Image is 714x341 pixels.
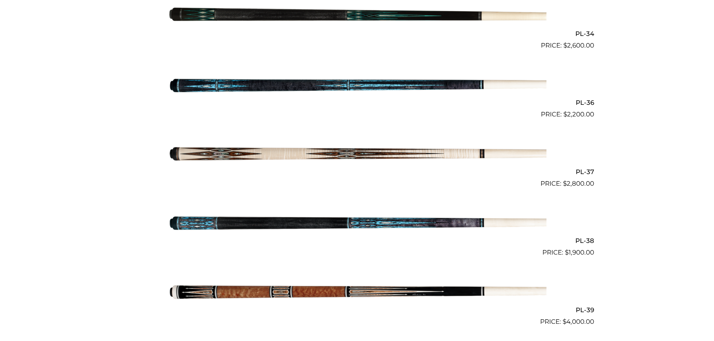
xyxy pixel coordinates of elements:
[120,96,594,110] h2: PL-36
[563,110,567,118] span: $
[563,42,594,49] bdi: 2,600.00
[168,192,546,255] img: PL-38
[563,110,594,118] bdi: 2,200.00
[563,180,594,187] bdi: 2,800.00
[120,54,594,119] a: PL-36 $2,200.00
[120,234,594,248] h2: PL-38
[120,27,594,41] h2: PL-34
[565,249,594,256] bdi: 1,900.00
[565,249,569,256] span: $
[563,180,567,187] span: $
[120,303,594,317] h2: PL-39
[168,122,546,185] img: PL-37
[563,318,566,325] span: $
[120,122,594,188] a: PL-37 $2,800.00
[563,318,594,325] bdi: 4,000.00
[120,165,594,179] h2: PL-37
[168,261,546,323] img: PL-39
[120,261,594,326] a: PL-39 $4,000.00
[168,54,546,116] img: PL-36
[120,192,594,258] a: PL-38 $1,900.00
[563,42,567,49] span: $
